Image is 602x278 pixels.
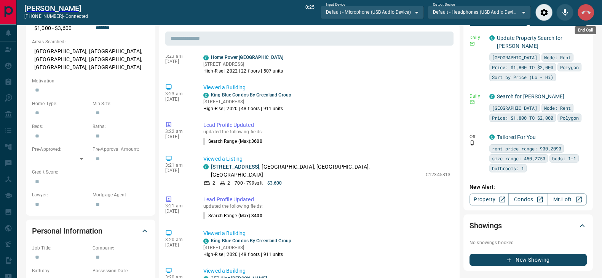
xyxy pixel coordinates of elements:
[469,254,587,266] button: New Showing
[165,134,192,139] p: [DATE]
[203,121,450,129] p: Lead Profile Updated
[492,114,553,122] span: Price: $1,800 TO $2,000
[165,237,192,242] p: 3:20 am
[305,4,315,21] p: 0:25
[32,100,89,107] p: Home Type:
[32,123,89,130] p: Beds:
[492,145,561,152] span: rent price range: 900,2090
[203,55,209,60] div: condos.ca
[203,84,450,92] p: Viewed a Building
[544,54,571,61] span: Mode: Rent
[267,180,282,186] p: $3,600
[32,22,89,35] p: $1,000 - $3,600
[165,208,192,214] p: [DATE]
[165,54,192,59] p: 3:23 am
[535,4,552,21] div: Audio Settings
[211,163,422,179] p: , [GEOGRAPHIC_DATA], [GEOGRAPHIC_DATA], [GEOGRAPHIC_DATA]
[24,4,88,13] a: [PERSON_NAME]
[508,193,548,205] a: Condos
[32,245,89,251] p: Job Title:
[203,138,262,145] p: Search Range (Max) :
[497,134,536,140] a: Tailored For You
[203,61,283,68] p: [STREET_ADDRESS]
[203,129,450,134] p: updated the following fields:
[211,164,259,170] a: [STREET_ADDRESS]
[227,180,230,186] p: 2
[93,191,149,198] p: Mortgage Agent:
[203,105,291,112] p: High-Rise | 2020 | 48 floors | 911 units
[426,171,450,178] p: C12345813
[489,35,495,41] div: condos.ca
[211,238,291,243] a: King Blue Condos By Greenland Group
[93,123,149,130] p: Baths:
[211,92,291,98] a: King Blue Condos By Greenland Group
[552,155,576,162] span: beds: 1-1
[492,104,537,112] span: [GEOGRAPHIC_DATA]
[203,239,209,244] div: condos.ca
[469,41,475,46] svg: Email
[32,146,89,153] p: Pre-Approved:
[203,93,209,98] div: condos.ca
[165,242,192,248] p: [DATE]
[165,96,192,102] p: [DATE]
[469,216,587,235] div: Showings
[203,251,291,258] p: High-Rise | 2020 | 48 floors | 911 units
[469,140,475,145] svg: Push Notification Only
[32,222,149,240] div: Personal Information
[93,245,149,251] p: Company:
[32,77,149,84] p: Motivation:
[93,146,149,153] p: Pre-Approval Amount:
[203,229,450,237] p: Viewed a Building
[235,180,262,186] p: 700 - 799 sqft
[492,155,545,162] span: size range: 450,2750
[492,63,553,71] span: Price: $1,800 TO $2,000
[548,193,587,205] a: Mr.Loft
[575,26,596,34] div: End Call
[251,213,262,218] span: 3400
[497,93,564,100] a: Search for [PERSON_NAME]
[203,267,450,275] p: Viewed a Building
[560,63,579,71] span: Polygon
[469,93,485,100] p: Daily
[492,54,537,61] span: [GEOGRAPHIC_DATA]
[469,193,509,205] a: Property
[203,212,262,219] p: Search Range (Max) :
[165,91,192,96] p: 3:23 am
[203,155,450,163] p: Viewed a Listing
[165,59,192,64] p: [DATE]
[469,133,485,140] p: Off
[203,204,450,209] p: updated the following fields:
[560,114,579,122] span: Polygon
[469,34,485,41] p: Daily
[203,244,291,251] p: [STREET_ADDRESS]
[577,4,594,21] div: End Call
[251,139,262,144] span: 3600
[469,220,502,232] h2: Showings
[469,183,587,191] p: New Alert:
[32,267,89,274] p: Birthday:
[556,4,573,21] div: Mute
[489,134,495,140] div: condos.ca
[165,163,192,168] p: 3:21 am
[492,73,553,81] span: Sort by Price (Lo - Hi)
[93,100,149,107] p: Min Size:
[165,168,192,173] p: [DATE]
[203,164,209,169] div: condos.ca
[211,55,283,60] a: Home Power [GEOGRAPHIC_DATA]
[165,203,192,208] p: 3:21 am
[428,6,531,19] div: Default - Headphones (USB Audio Device)
[65,14,88,19] span: connected
[203,68,283,74] p: High-Rise | 2022 | 22 floors | 507 units
[321,6,424,19] div: Default - Microphone (USB Audio Device)
[203,196,450,204] p: Lead Profile Updated
[203,98,291,105] p: [STREET_ADDRESS]
[165,129,192,134] p: 3:22 am
[497,35,562,49] a: Update Property Search for [PERSON_NAME]
[212,180,215,186] p: 2
[492,164,524,172] span: bathrooms: 1
[469,100,475,105] svg: Email
[32,191,89,198] p: Lawyer:
[32,38,149,45] p: Areas Searched:
[24,13,88,20] p: [PHONE_NUMBER] -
